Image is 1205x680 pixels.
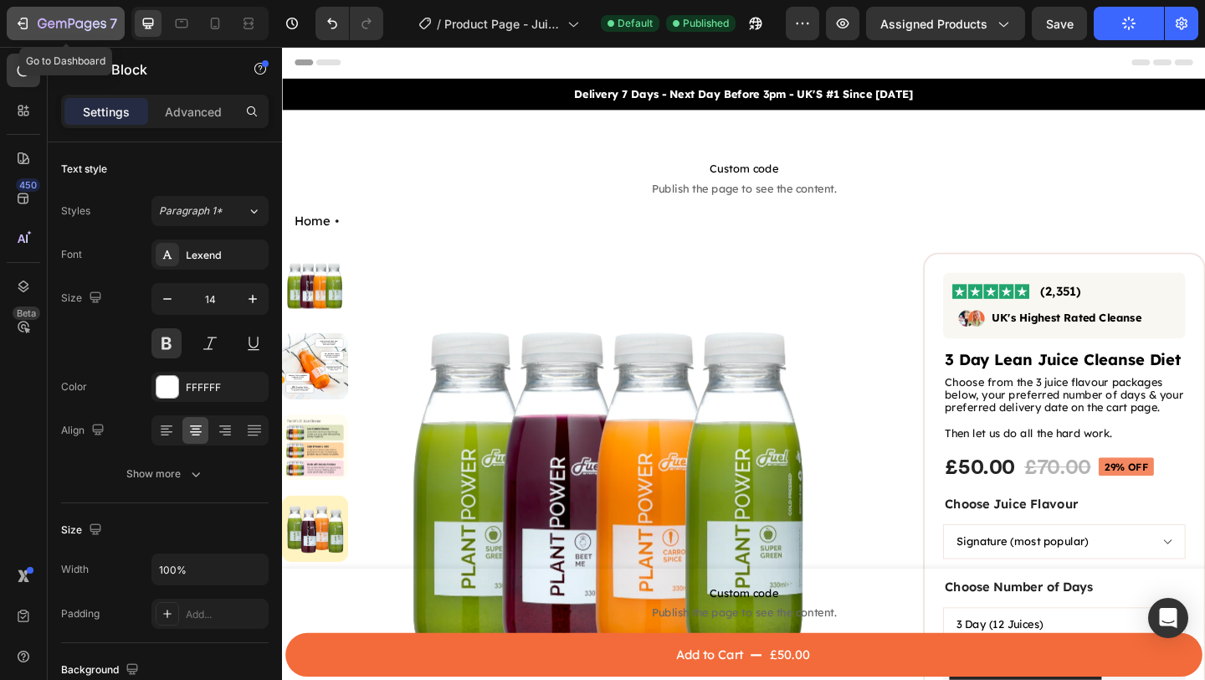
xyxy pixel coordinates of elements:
[61,203,90,219] div: Styles
[880,15,987,33] span: Assigned Products
[282,47,1205,680] iframe: Design area
[1032,7,1087,40] button: Save
[720,414,981,428] p: Then let us do all the hard work.
[618,16,653,31] span: Default
[186,248,264,263] div: Lexend
[61,162,107,177] div: Text style
[824,257,869,274] a: (2,351)
[61,519,105,542] div: Size
[186,380,264,395] div: FFFFFF
[719,487,867,507] legend: Choose Juice Flavour
[126,466,204,482] div: Show more
[805,440,881,473] div: £70.00
[3,607,1001,624] span: Publish the page to see the content.
[61,379,87,394] div: Color
[772,287,935,302] strong: UK's Highest Rated Cleanse
[61,562,89,577] div: Width
[2,43,1002,60] p: Delivery 7 Days - Next Day Before 3pm - UK'S #1 Since [DATE]
[428,649,502,673] div: Add to Cart
[61,287,105,310] div: Size
[719,327,982,353] h1: 3 Day Lean Juice Cleanse Diet
[729,258,813,274] img: Stars.png
[151,196,269,226] button: Paragraph 1*
[16,178,40,192] div: 450
[61,420,108,442] div: Align
[683,16,729,31] span: Published
[315,7,383,40] div: Undo/Redo
[61,247,82,262] div: Font
[61,459,269,489] button: Show more
[81,59,223,80] p: Text Block
[1046,17,1074,31] span: Save
[720,358,981,399] p: Choose from the 3 juice flavour packages below, your preferred number of days & your preferred de...
[888,446,948,467] pre: 29% off
[165,103,222,121] p: Advanced
[186,607,264,622] div: Add...
[13,307,40,320] div: Beta
[159,203,223,219] span: Paragraph 1*
[1148,598,1188,638] div: Open Intercom Messenger
[83,103,130,121] p: Settings
[152,554,268,585] input: Auto
[7,7,125,40] button: 7
[444,15,561,33] span: Product Page - Juices
[13,178,52,202] p: Home
[437,15,441,33] span: /
[3,584,1001,604] span: Custom code
[61,606,100,621] div: Padding
[529,647,577,675] div: £50.00
[736,286,764,304] img: Review-Icon-2.webp
[719,440,798,473] div: £50.00
[866,7,1025,40] button: Assigned Products
[110,13,117,33] p: 7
